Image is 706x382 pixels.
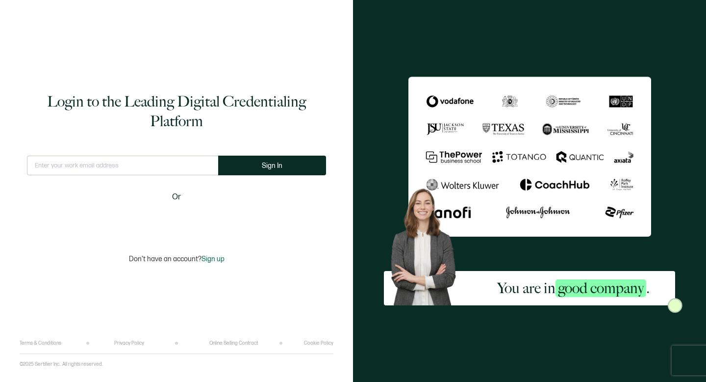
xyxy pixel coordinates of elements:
input: Enter your work email address [27,156,218,175]
p: ©2025 Sertifier Inc.. All rights reserved. [20,361,103,367]
p: Don't have an account? [129,255,225,263]
span: Sign up [202,255,225,263]
h1: Login to the Leading Digital Credentialing Platform [27,92,326,131]
img: Sertifier Login - You are in <span class="strong-h">good company</span>. [408,77,651,237]
h2: You are in . [497,278,650,298]
span: good company [555,279,646,297]
iframe: Sign in with Google Button [115,210,238,231]
img: Sertifier Login [668,298,682,313]
a: Cookie Policy [304,340,333,346]
span: Sign In [262,162,282,169]
a: Privacy Policy [114,340,144,346]
a: Online Selling Contract [209,340,258,346]
a: Terms & Conditions [20,340,61,346]
img: Sertifier Login - You are in <span class="strong-h">good company</span>. Hero [384,183,471,305]
button: Sign In [218,156,326,175]
span: Or [172,191,181,203]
